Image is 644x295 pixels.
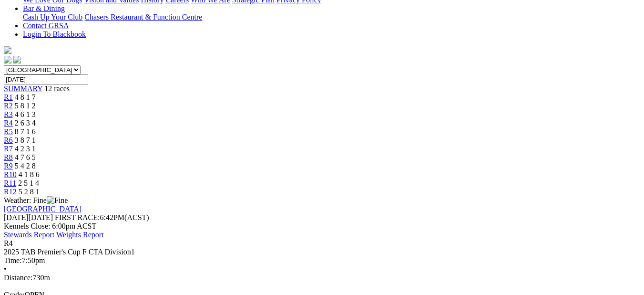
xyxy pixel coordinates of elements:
[4,170,17,179] a: R10
[44,84,70,93] span: 12 races
[4,274,640,282] div: 730m
[4,205,82,213] a: [GEOGRAPHIC_DATA]
[4,145,13,153] a: R7
[4,56,11,63] img: facebook.svg
[13,56,21,63] img: twitter.svg
[4,136,13,144] a: R6
[4,196,68,204] span: Weather: Fine
[15,93,36,101] span: 4 8 1 7
[23,13,640,21] div: Bar & Dining
[15,119,36,127] span: 2 6 3 4
[4,213,53,221] span: [DATE]
[4,256,22,264] span: Time:
[4,256,640,265] div: 7:50pm
[23,4,65,12] a: Bar & Dining
[18,179,39,187] span: 2 5 1 4
[15,136,36,144] span: 3 8 7 1
[15,102,36,110] span: 5 8 1 2
[15,127,36,136] span: 8 7 1 6
[23,13,82,21] a: Cash Up Your Club
[4,162,13,170] a: R9
[4,265,7,273] span: •
[84,13,202,21] a: Chasers Restaurant & Function Centre
[4,179,16,187] a: R11
[4,102,13,110] a: R2
[15,110,36,118] span: 4 6 1 3
[19,188,40,196] span: 5 2 8 1
[4,93,13,101] a: R1
[15,145,36,153] span: 4 2 3 1
[4,274,32,282] span: Distance:
[4,248,640,256] div: 2025 TAB Premier's Cup F CTA Division1
[4,46,11,54] img: logo-grsa-white.png
[4,222,640,231] div: Kennels Close: 6:00pm ACST
[4,119,13,127] a: R4
[4,231,54,239] a: Stewards Report
[47,196,68,205] img: Fine
[4,127,13,136] a: R5
[23,21,69,30] a: Contact GRSA
[4,213,29,221] span: [DATE]
[4,188,17,196] a: R12
[19,170,40,179] span: 4 1 8 6
[56,231,104,239] a: Weights Report
[15,153,36,161] span: 4 7 6 5
[4,110,13,118] a: R3
[4,84,42,93] a: SUMMARY
[15,162,36,170] span: 5 4 2 8
[55,213,100,221] span: FIRST RACE:
[4,239,13,247] span: R4
[4,153,13,161] a: R8
[4,74,88,84] input: Select date
[55,213,149,221] span: 6:42PM(ACST)
[23,30,86,38] a: Login To Blackbook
